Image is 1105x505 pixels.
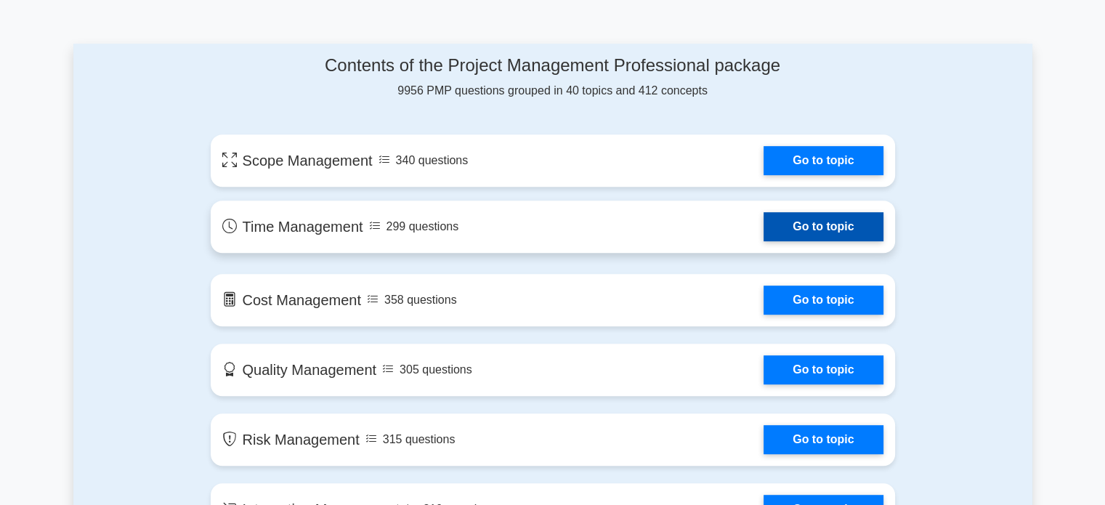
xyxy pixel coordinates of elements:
[764,425,883,454] a: Go to topic
[211,55,895,76] h4: Contents of the Project Management Professional package
[764,146,883,175] a: Go to topic
[211,55,895,100] div: 9956 PMP questions grouped in 40 topics and 412 concepts
[764,355,883,384] a: Go to topic
[764,286,883,315] a: Go to topic
[764,212,883,241] a: Go to topic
